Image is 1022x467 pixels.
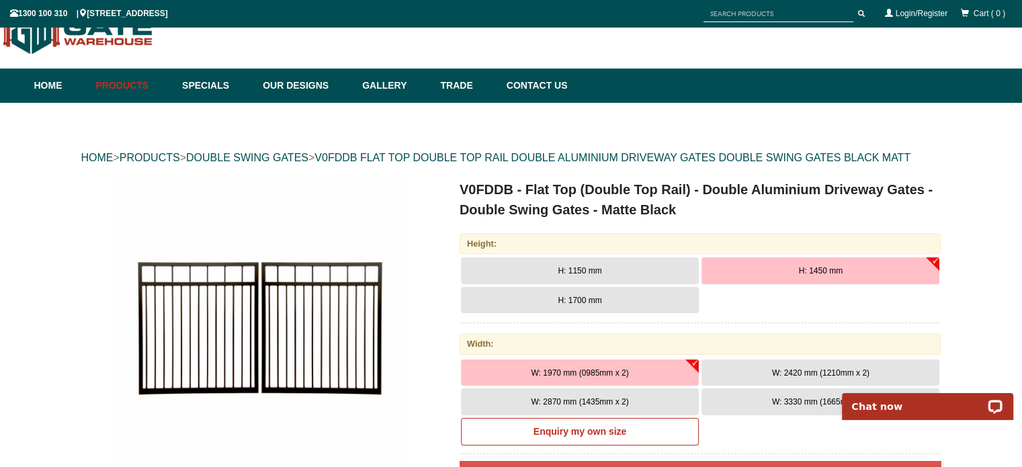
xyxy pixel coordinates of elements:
a: Gallery [355,69,433,103]
a: V0FDDB FLAT TOP DOUBLE TOP RAIL DOUBLE ALUMINIUM DRIVEWAY GATES DOUBLE SWING GATES BLACK MATT [314,152,910,163]
a: Our Designs [256,69,355,103]
iframe: LiveChat chat widget [833,378,1022,420]
a: Login/Register [896,9,947,18]
button: W: 3330 mm (1665mm x 2) [701,388,939,415]
a: HOME [81,152,114,163]
button: W: 2870 mm (1435mm x 2) [461,388,699,415]
div: Width: [460,333,941,354]
button: H: 1150 mm [461,257,699,284]
span: 1300 100 310 | [STREET_ADDRESS] [10,9,168,18]
span: H: 1150 mm [558,266,601,275]
div: > > > [81,136,941,179]
input: SEARCH PRODUCTS [704,5,853,22]
button: H: 1700 mm [461,287,699,314]
span: W: 1970 mm (0985mm x 2) [531,368,628,378]
span: W: 2420 mm (1210mm x 2) [772,368,869,378]
a: Trade [433,69,499,103]
button: W: 2420 mm (1210mm x 2) [701,359,939,386]
span: H: 1450 mm [799,266,843,275]
a: Enquiry my own size [461,418,699,446]
a: Specials [175,69,256,103]
div: Height: [460,233,941,254]
span: W: 3330 mm (1665mm x 2) [772,397,869,407]
a: PRODUCTS [120,152,180,163]
a: Contact Us [500,69,568,103]
b: Enquiry my own size [534,426,626,437]
button: W: 1970 mm (0985mm x 2) [461,359,699,386]
span: H: 1700 mm [558,296,601,305]
button: H: 1450 mm [701,257,939,284]
span: W: 2870 mm (1435mm x 2) [531,397,628,407]
h1: V0FDDB - Flat Top (Double Top Rail) - Double Aluminium Driveway Gates - Double Swing Gates - Matt... [460,179,941,220]
span: Cart ( 0 ) [974,9,1005,18]
a: Products [89,69,176,103]
a: DOUBLE SWING GATES [186,152,308,163]
a: Home [34,69,89,103]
